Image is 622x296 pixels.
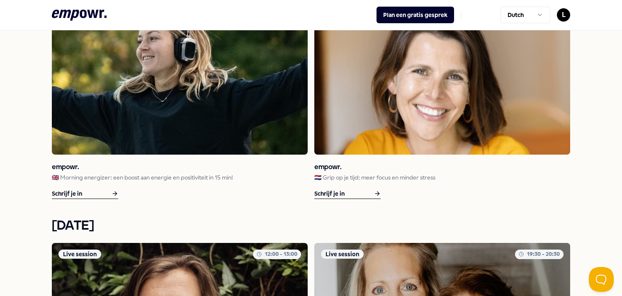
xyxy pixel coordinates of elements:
h3: empowr. [314,161,570,173]
div: 12:00 - 13:00 [253,250,301,259]
a: activity imageLive session12:00 - 13:00empowr.🇳🇱 Grip op je tijd: meer focus en minder stressSchr... [314,3,570,199]
img: activity image [52,3,308,155]
div: 19:30 - 20:30 [515,250,564,259]
div: Schrijf je in [314,189,381,199]
a: activity imageLive session08:45 - 09:15empowr.🇬🇧 Morning energizer: een boost aan energie en posi... [52,3,308,199]
h3: empowr. [52,161,308,173]
div: Schrijf je in [52,189,118,199]
button: L [557,8,570,22]
p: 🇬🇧 Morning energizer: een boost aan energie en positiviteit in 15 min! [52,173,308,182]
h2: [DATE] [52,216,570,236]
img: activity image [314,3,570,155]
iframe: Help Scout Beacon - Open [589,267,614,292]
div: Live session [321,250,364,259]
p: 🇳🇱 Grip op je tijd: meer focus en minder stress [314,173,570,182]
div: Live session [58,250,101,259]
button: Plan een gratis gesprek [377,7,454,23]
